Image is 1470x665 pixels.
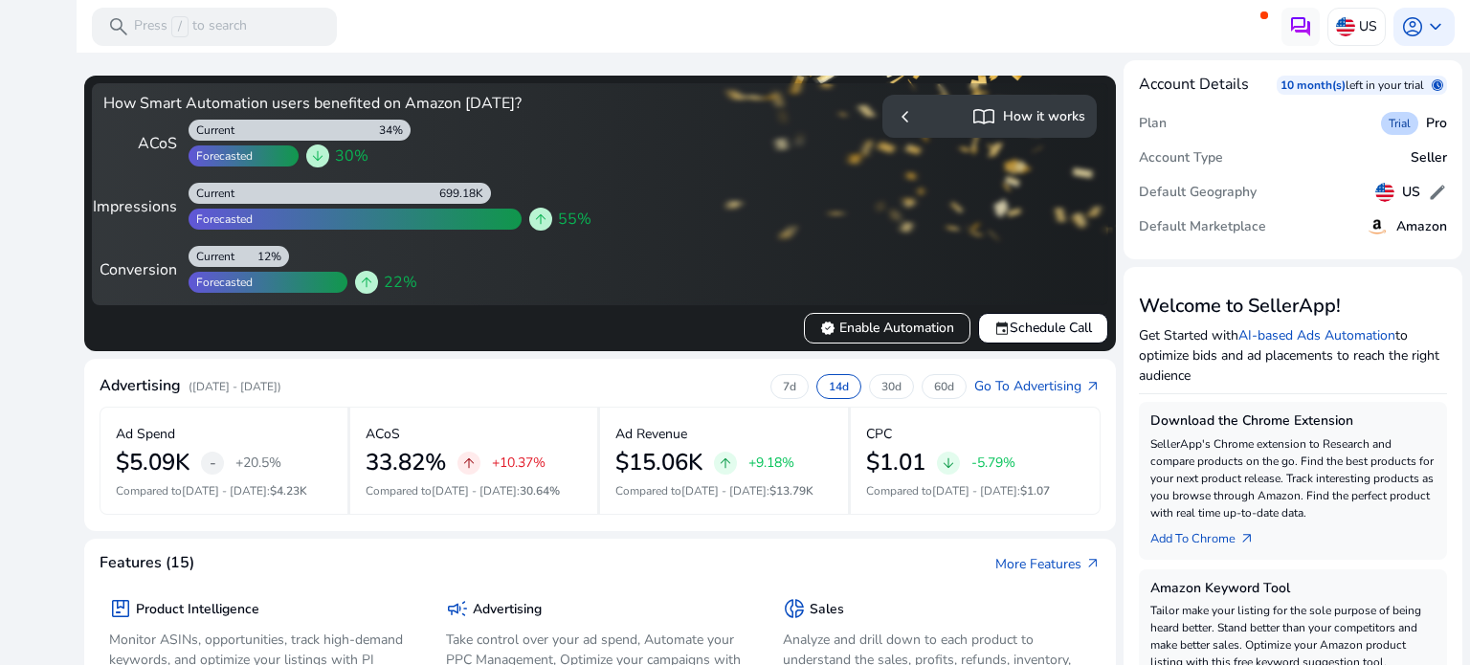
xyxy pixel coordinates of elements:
span: $4.23K [270,483,307,499]
div: Current [189,186,234,201]
span: package [109,597,132,620]
h5: Advertising [473,602,542,618]
h5: Plan [1139,116,1167,132]
span: $13.79K [769,483,813,499]
img: amazon.svg [1366,215,1389,238]
img: us.svg [1336,17,1355,36]
p: Compared to : [615,482,833,499]
span: arrow_downward [941,455,956,471]
h2: 33.82% [366,449,446,477]
h5: Pro [1426,116,1447,132]
a: Go To Advertisingarrow_outward [974,376,1101,396]
span: campaign [446,597,469,620]
span: donut_small [783,597,806,620]
p: SellerApp's Chrome extension to Research and compare products on the go. Find the best products f... [1150,435,1436,521]
span: Enable Automation [820,318,954,338]
h4: Advertising [100,377,181,395]
div: Conversion [103,258,177,281]
span: arrow_downward [310,148,325,164]
p: US [1359,10,1377,43]
p: 7d [783,379,796,394]
span: arrow_upward [533,211,548,227]
div: Current [189,122,234,138]
p: -5.79% [971,456,1015,470]
p: +9.18% [748,456,794,470]
p: Press to search [134,16,247,37]
span: search [107,15,130,38]
a: More Featuresarrow_outward [995,554,1101,574]
span: 22% [384,271,417,294]
h5: How it works [1003,109,1085,125]
p: Compared to : [116,482,332,499]
p: +20.5% [235,456,281,470]
span: arrow_outward [1239,531,1255,546]
h5: Sales [810,602,844,618]
span: edit [1428,183,1447,202]
div: Impressions [103,195,177,218]
p: left in your trial [1346,78,1432,93]
span: event [994,321,1010,336]
span: arrow_outward [1085,379,1101,394]
span: arrow_upward [718,455,733,471]
div: Forecasted [189,275,253,290]
div: ACoS [103,132,177,155]
span: [DATE] - [DATE] [932,483,1017,499]
span: chevron_left [894,105,917,128]
span: [DATE] - [DATE] [681,483,767,499]
p: ACoS [366,424,400,444]
p: Get Started with to optimize bids and ad placements to reach the right audience [1139,325,1447,386]
div: 699.18K [439,186,491,201]
p: Compared to : [366,482,583,499]
p: 10 month(s) [1281,78,1346,93]
p: 60d [934,379,954,394]
span: / [171,16,189,37]
h5: Account Type [1139,150,1223,166]
div: 34% [379,122,411,138]
h5: Seller [1411,150,1447,166]
span: 30.64% [520,483,560,499]
span: keyboard_arrow_down [1424,15,1447,38]
button: verifiedEnable Automation [804,313,970,344]
h5: Download the Chrome Extension [1150,413,1436,430]
h5: Amazon Keyword Tool [1150,581,1436,597]
img: us.svg [1375,183,1394,202]
h4: How Smart Automation users benefited on Amazon [DATE]? [103,95,592,113]
span: arrow_upward [461,455,477,471]
span: schedule [1432,79,1443,91]
h2: $5.09K [116,449,189,477]
span: [DATE] - [DATE] [182,483,267,499]
span: Schedule Call [994,318,1092,338]
p: 14d [829,379,849,394]
span: account_circle [1401,15,1424,38]
div: Forecasted [189,211,253,227]
span: $1.07 [1020,483,1050,499]
p: 30d [881,379,902,394]
h5: Default Marketplace [1139,219,1266,235]
h5: US [1402,185,1420,201]
a: AI-based Ads Automation [1238,326,1395,344]
button: eventSchedule Call [978,313,1108,344]
h5: Default Geography [1139,185,1257,201]
div: Current [189,249,234,264]
h4: Account Details [1139,76,1249,94]
span: import_contacts [972,105,995,128]
span: 55% [558,208,591,231]
div: Forecasted [189,148,253,164]
p: +10.37% [492,456,546,470]
p: CPC [866,424,892,444]
h4: Features (15) [100,554,194,572]
h5: Amazon [1396,219,1447,235]
span: 30% [335,144,368,167]
h5: Product Intelligence [136,602,259,618]
p: Compared to : [866,482,1085,499]
span: [DATE] - [DATE] [432,483,517,499]
p: Ad Spend [116,424,175,444]
span: arrow_upward [359,275,374,290]
div: 12% [257,249,289,264]
span: - [210,452,216,475]
p: Ad Revenue [615,424,687,444]
p: ([DATE] - [DATE]) [189,378,281,395]
span: arrow_outward [1085,556,1101,571]
span: verified [820,321,835,336]
h2: $1.01 [866,449,925,477]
